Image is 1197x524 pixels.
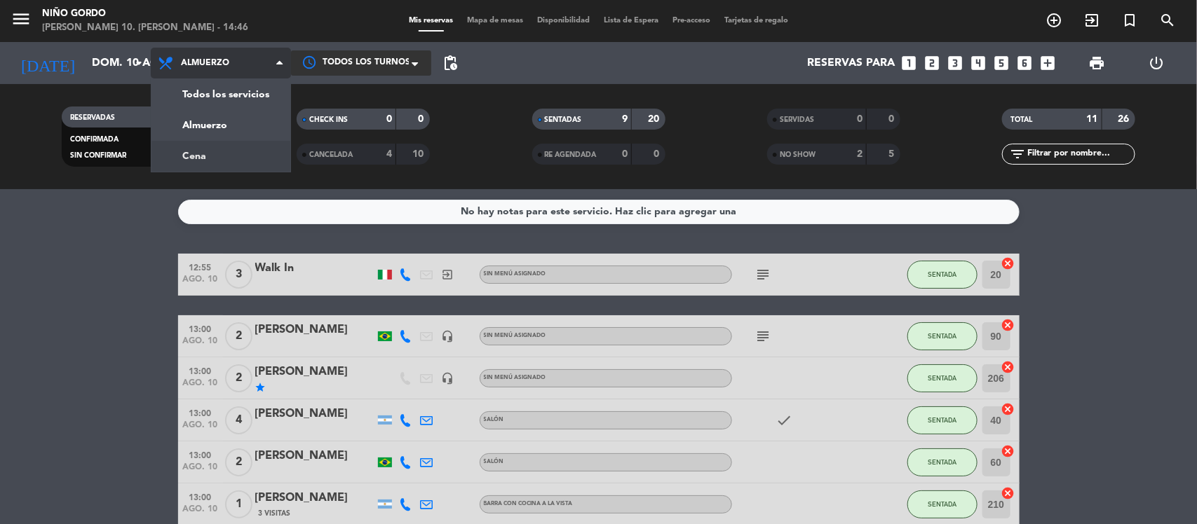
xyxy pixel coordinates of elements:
[545,151,597,158] span: RE AGENDADA
[1001,444,1015,458] i: cancel
[888,114,897,124] strong: 0
[183,258,218,275] span: 12:55
[1001,402,1015,416] i: cancel
[907,261,978,289] button: SENTADA
[1087,114,1098,124] strong: 11
[70,152,126,159] span: SIN CONFIRMAR
[183,362,218,378] span: 13:00
[907,364,978,392] button: SENTADA
[183,378,218,394] span: ago. 10
[70,136,119,143] span: CONFIRMADA
[255,405,374,423] div: [PERSON_NAME]
[924,54,942,72] i: looks_two
[42,7,248,21] div: Niño Gordo
[183,275,218,291] span: ago. 10
[907,448,978,476] button: SENTADA
[484,333,546,338] span: Sin menú asignado
[183,446,218,462] span: 13:00
[1039,54,1057,72] i: add_box
[597,17,665,25] span: Lista de Espera
[755,328,772,345] i: subject
[857,149,863,159] strong: 2
[484,271,546,277] span: Sin menú asignado
[1016,54,1034,72] i: looks_6
[151,141,290,172] a: Cena
[993,54,1011,72] i: looks_5
[928,270,956,278] span: SENTADA
[442,268,454,281] i: exit_to_app
[183,404,218,420] span: 13:00
[11,48,85,78] i: [DATE]
[717,17,795,25] span: Tarjetas de regalo
[225,261,252,289] span: 3
[1009,146,1026,163] i: filter_list
[309,116,348,123] span: CHECK INS
[928,416,956,424] span: SENTADA
[928,374,956,382] span: SENTADA
[259,508,291,519] span: 3 Visitas
[151,79,290,110] a: Todos los servicios
[1118,114,1132,124] strong: 26
[484,417,504,422] span: SALÓN
[255,489,374,507] div: [PERSON_NAME]
[888,149,897,159] strong: 5
[928,332,956,340] span: SENTADA
[225,490,252,518] span: 1
[419,114,427,124] strong: 0
[11,8,32,29] i: menu
[183,336,218,352] span: ago. 10
[484,501,573,506] span: BARRA CON COCINA A LA VISTA
[900,54,919,72] i: looks_one
[780,151,816,158] span: NO SHOW
[907,406,978,434] button: SENTADA
[1010,116,1032,123] span: TOTAL
[386,149,392,159] strong: 4
[183,504,218,520] span: ago. 10
[183,488,218,504] span: 13:00
[1121,12,1138,29] i: turned_in_not
[442,55,459,71] span: pending_actions
[545,116,582,123] span: SENTADAS
[808,57,895,70] span: Reservas para
[907,322,978,350] button: SENTADA
[776,412,793,429] i: check
[947,54,965,72] i: looks_3
[255,363,374,381] div: [PERSON_NAME]
[11,8,32,34] button: menu
[755,266,772,283] i: subject
[665,17,717,25] span: Pre-acceso
[1046,12,1062,29] i: add_circle_outline
[928,500,956,508] span: SENTADA
[530,17,597,25] span: Disponibilidad
[1001,256,1015,270] i: cancel
[654,149,662,159] strong: 0
[970,54,988,72] i: looks_4
[402,17,460,25] span: Mis reservas
[255,259,374,277] div: Walk In
[130,55,147,71] i: arrow_drop_down
[1001,486,1015,500] i: cancel
[1026,146,1135,162] input: Filtrar por nombre...
[255,321,374,339] div: [PERSON_NAME]
[1159,12,1176,29] i: search
[42,21,248,35] div: [PERSON_NAME] 10. [PERSON_NAME] - 14:46
[151,110,290,141] a: Almuerzo
[255,447,374,465] div: [PERSON_NAME]
[484,375,546,380] span: Sin menú asignado
[622,114,628,124] strong: 9
[622,149,628,159] strong: 0
[183,320,218,336] span: 13:00
[183,420,218,436] span: ago. 10
[648,114,662,124] strong: 20
[1001,318,1015,332] i: cancel
[1127,42,1186,84] div: LOG OUT
[386,114,392,124] strong: 0
[442,330,454,343] i: headset_mic
[225,322,252,350] span: 2
[225,406,252,434] span: 4
[255,382,266,393] i: star
[323,56,410,70] span: Todos los turnos
[484,459,504,464] span: SALÓN
[225,364,252,392] span: 2
[183,462,218,478] span: ago. 10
